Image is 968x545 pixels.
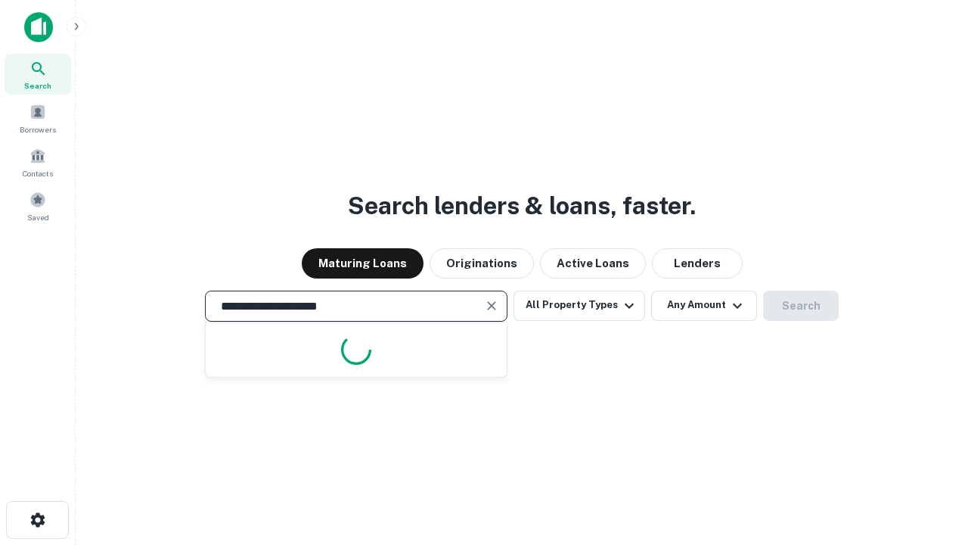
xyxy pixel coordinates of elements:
[651,291,757,321] button: Any Amount
[23,167,53,179] span: Contacts
[5,142,71,182] a: Contacts
[24,79,51,92] span: Search
[27,211,49,223] span: Saved
[430,248,534,279] button: Originations
[5,185,71,226] a: Saved
[892,424,968,497] iframe: Chat Widget
[481,295,502,316] button: Clear
[5,98,71,139] a: Borrowers
[513,291,645,321] button: All Property Types
[5,54,71,95] a: Search
[24,12,53,42] img: capitalize-icon.png
[20,123,56,135] span: Borrowers
[540,248,646,279] button: Active Loans
[302,248,423,279] button: Maturing Loans
[652,248,743,279] button: Lenders
[348,188,696,224] h3: Search lenders & loans, faster.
